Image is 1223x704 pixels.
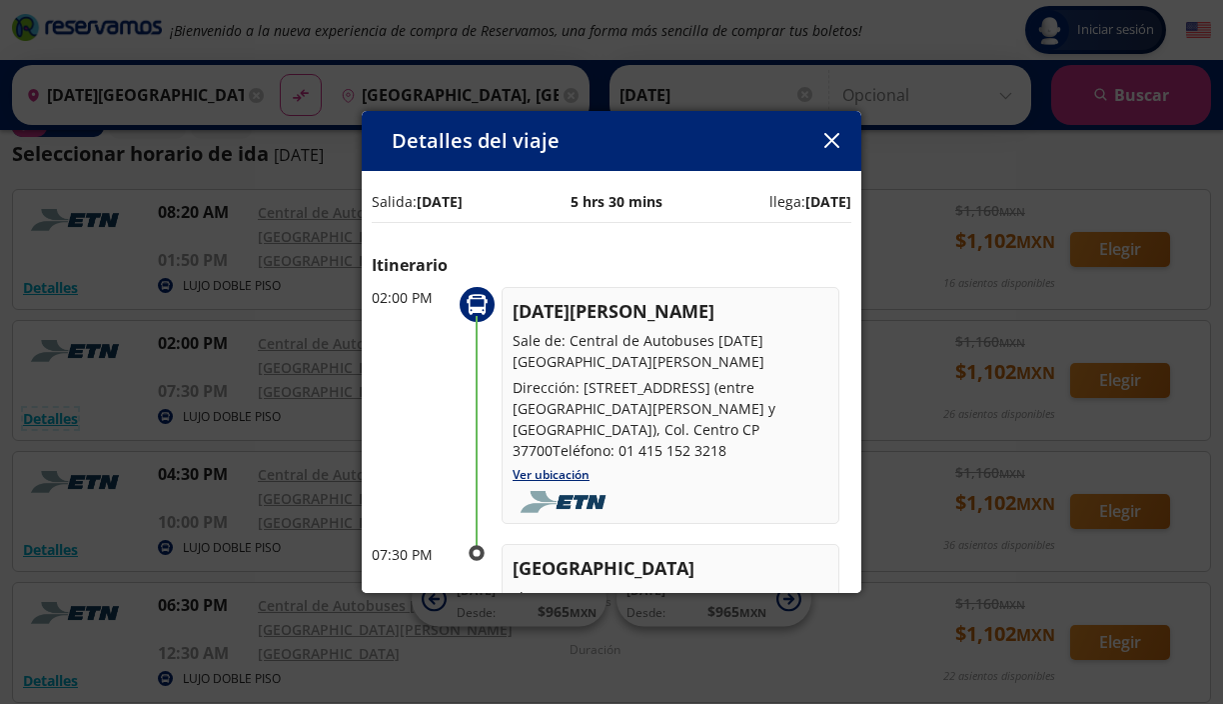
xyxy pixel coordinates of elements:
p: 07:30 PM [372,544,452,565]
p: Dirección: [STREET_ADDRESS] (entre [GEOGRAPHIC_DATA][PERSON_NAME] y [GEOGRAPHIC_DATA]), Col. Cent... [513,377,828,461]
p: llega: [769,191,851,212]
p: 02:00 PM [372,287,452,308]
p: Salida: [372,191,463,212]
p: 5 hrs 30 mins [571,191,662,212]
p: Llega a: [GEOGRAPHIC_DATA] [513,587,828,608]
b: [DATE] [805,192,851,211]
p: Sale de: Central de Autobuses [DATE][GEOGRAPHIC_DATA][PERSON_NAME] [513,330,828,372]
p: [GEOGRAPHIC_DATA] [513,555,828,582]
img: foobar2.png [513,491,619,513]
p: Itinerario [372,253,851,277]
a: Ver ubicación [513,466,590,483]
p: [DATE][PERSON_NAME] [513,298,828,325]
p: Detalles del viaje [392,126,560,156]
b: [DATE] [417,192,463,211]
